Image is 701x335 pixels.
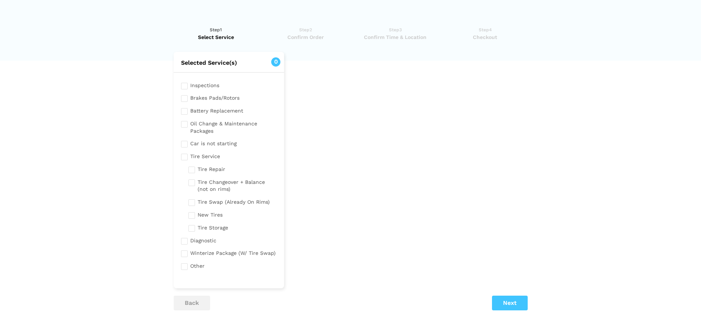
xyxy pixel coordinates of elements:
[174,33,259,41] span: Select Service
[263,26,348,41] a: Step2
[353,33,438,41] span: Confirm Time & Location
[174,59,284,67] h2: Selected Service(s)
[353,26,438,41] a: Step3
[263,33,348,41] span: Confirm Order
[443,33,528,41] span: Checkout
[443,26,528,41] a: Step4
[271,57,280,67] span: 0
[492,296,528,310] button: Next
[174,296,210,310] button: back
[174,26,259,41] a: Step1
